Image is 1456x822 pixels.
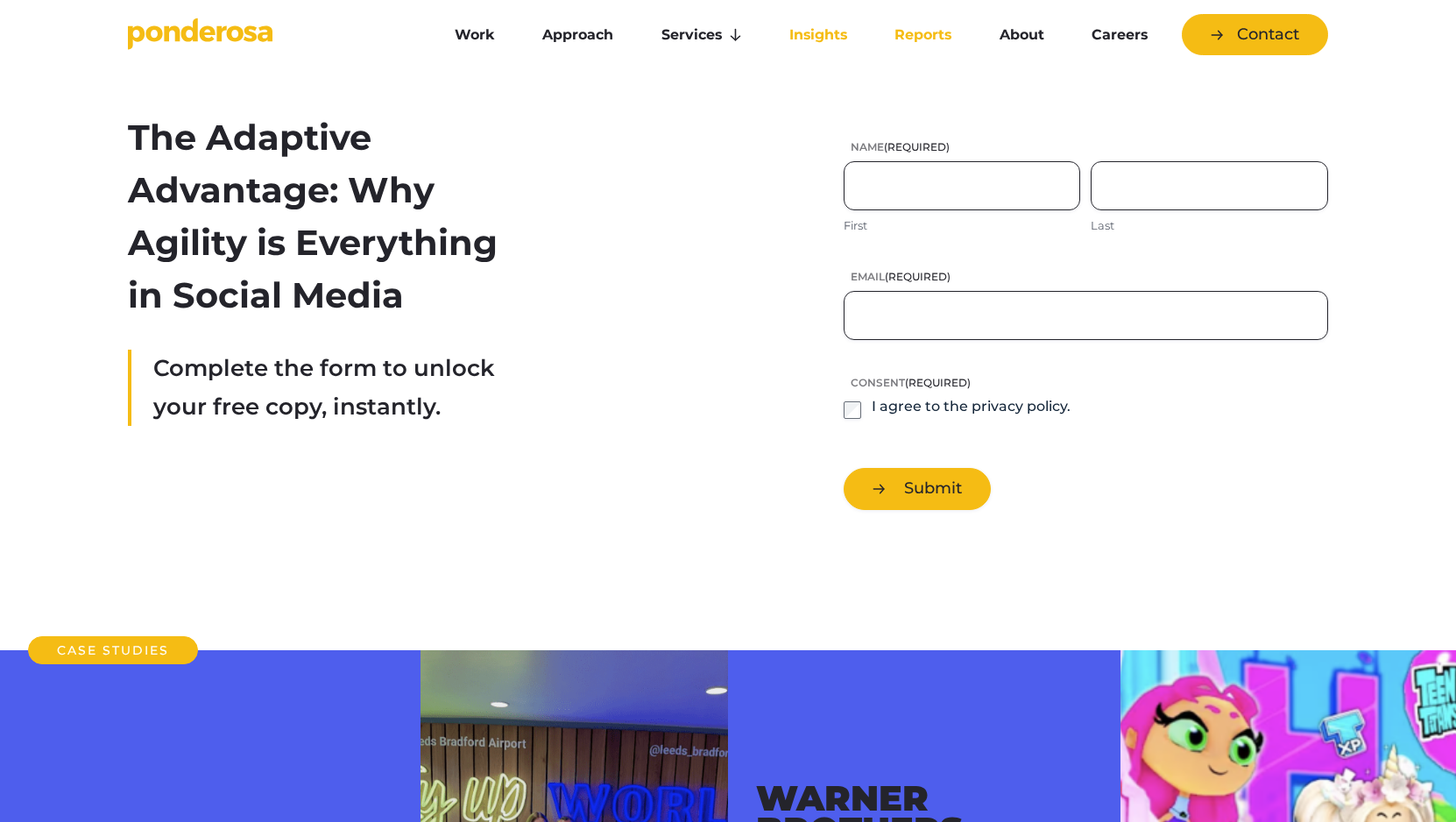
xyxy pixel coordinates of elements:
span: (Required) [884,140,950,153]
a: Approach [522,17,633,53]
div: Complete the form to unlock your free copy, instantly. [128,350,511,426]
h2: The Adaptive Advantage: Why Agility is Everything in Social Media [128,111,511,322]
a: Go to homepage [128,18,408,53]
a: Contact [1182,14,1328,55]
a: Insights [769,17,867,53]
span: (Required) [885,270,951,283]
h2: Case Studies [28,636,198,664]
label: Last [1091,217,1328,234]
a: Careers [1071,17,1168,53]
a: Services [641,17,762,53]
a: Work [435,17,515,53]
label: First [844,217,1081,234]
a: About [979,17,1064,53]
span: (Required) [905,376,971,389]
legend: Consent [844,375,971,390]
label: Email [844,269,1328,284]
button: Submit [844,468,991,509]
a: Reports [874,17,972,53]
legend: Name [844,139,950,154]
label: I agree to the privacy policy. [872,397,1071,419]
